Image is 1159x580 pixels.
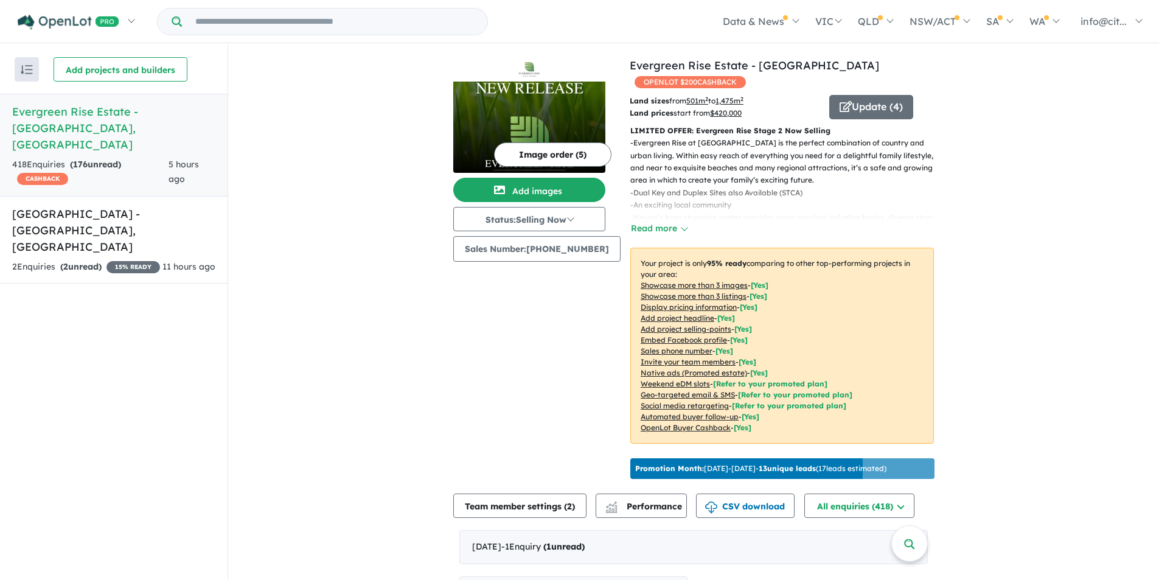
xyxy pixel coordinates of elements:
div: 2 Enquir ies [12,260,160,274]
span: 11 hours ago [162,261,215,272]
u: Weekend eDM slots [641,379,710,388]
span: 176 [73,159,88,170]
span: [Yes] [742,412,759,421]
h5: [GEOGRAPHIC_DATA] - [GEOGRAPHIC_DATA] , [GEOGRAPHIC_DATA] [12,206,215,255]
b: Promotion Month: [635,464,704,473]
span: CASHBACK [17,173,68,185]
a: Evergreen Rise Estate - South Nowra LogoEvergreen Rise Estate - South Nowra [453,57,605,173]
button: Team member settings (2) [453,494,586,518]
span: Performance [607,501,682,512]
button: Image order (5) [494,142,611,167]
h5: Evergreen Rise Estate - [GEOGRAPHIC_DATA] , [GEOGRAPHIC_DATA] [12,103,215,153]
span: [ Yes ] [715,346,733,355]
img: Evergreen Rise Estate - South Nowra [453,82,605,173]
b: 13 unique leads [759,464,816,473]
p: Your project is only comparing to other top-performing projects in your area: - - - - - - - - - -... [630,248,934,444]
span: [Refer to your promoted plan] [713,379,827,388]
b: Land prices [630,108,673,117]
u: 501 m [686,96,708,105]
span: - 1 Enquir y [501,541,585,552]
u: OpenLot Buyer Cashback [641,423,731,432]
div: 418 Enquir ies [12,158,169,187]
u: $ 420,000 [710,108,742,117]
img: bar-chart.svg [605,505,618,513]
u: Add project headline [641,313,714,323]
u: Automated buyer follow-up [641,412,739,421]
span: 2 [567,501,572,512]
p: LIMITED OFFER: Evergreen Rise Stage 2 Now Selling [630,125,934,137]
span: info@cit... [1081,15,1127,27]
span: OPENLOT $ 200 CASHBACK [635,76,746,88]
span: 2 [63,261,68,272]
span: [ Yes ] [751,281,768,290]
button: Add projects and builders [54,57,187,82]
u: 1,475 m [715,96,743,105]
div: [DATE] [459,530,928,564]
p: - An exciting local community [630,199,944,211]
img: Openlot PRO Logo White [18,15,119,30]
p: - Dual Key and Duplex Sites also Available (STCA) [630,187,944,199]
u: Invite your team members [641,357,736,366]
u: Geo-targeted email & SMS [641,390,735,399]
img: line-chart.svg [606,501,617,508]
button: Performance [596,494,687,518]
p: - Nowra’s busy shopping center provides many services including banks, diverse shops, and a library. [630,212,944,237]
span: [ Yes ] [740,302,757,312]
strong: ( unread) [543,541,585,552]
span: 1 [546,541,551,552]
a: Evergreen Rise Estate - [GEOGRAPHIC_DATA] [630,58,879,72]
u: Add project selling-points [641,324,731,334]
span: [Yes] [734,423,751,432]
u: Showcase more than 3 images [641,281,748,290]
button: Update (4) [829,95,913,119]
button: Add images [453,178,605,202]
span: to [708,96,743,105]
sup: 2 [705,96,708,102]
p: from [630,95,820,107]
u: Embed Facebook profile [641,335,727,344]
span: [Refer to your promoted plan] [732,401,846,410]
b: 95 % ready [707,259,747,268]
button: Sales Number:[PHONE_NUMBER] [453,236,621,262]
span: [Refer to your promoted plan] [738,390,852,399]
span: 5 hours ago [169,159,199,184]
button: Status:Selling Now [453,207,605,231]
b: Land sizes [630,96,669,105]
u: Social media retargeting [641,401,729,410]
strong: ( unread) [70,159,121,170]
strong: ( unread) [60,261,102,272]
button: Read more [630,222,687,236]
img: download icon [705,501,717,514]
button: CSV download [696,494,795,518]
span: 15 % READY [106,261,160,273]
span: [Yes] [750,368,768,377]
button: All enquiries (418) [804,494,914,518]
u: Sales phone number [641,346,712,355]
span: [ Yes ] [739,357,756,366]
p: - Evergreen Rise at [GEOGRAPHIC_DATA] is the perfect combination of country and urban living. Wit... [630,137,944,187]
span: [ Yes ] [730,335,748,344]
span: [ Yes ] [750,292,767,301]
span: [ Yes ] [734,324,752,334]
p: [DATE] - [DATE] - ( 17 leads estimated) [635,463,886,474]
img: Evergreen Rise Estate - South Nowra Logo [458,62,600,77]
input: Try estate name, suburb, builder or developer [184,9,485,35]
img: sort.svg [21,65,33,74]
sup: 2 [740,96,743,102]
u: Showcase more than 3 listings [641,292,747,301]
u: Display pricing information [641,302,737,312]
u: Native ads (Promoted estate) [641,368,747,377]
span: [ Yes ] [717,313,735,323]
p: start from [630,107,820,119]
